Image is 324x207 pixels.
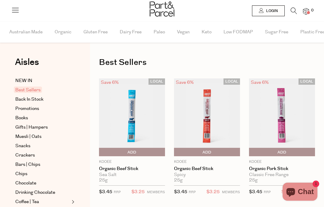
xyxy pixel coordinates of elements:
[15,114,28,122] span: Books
[249,178,258,183] span: 25g
[265,22,288,43] span: Sugar Free
[189,190,196,194] small: RRP
[15,77,70,84] a: NEW IN
[174,189,187,195] span: $3.45
[174,78,196,87] div: Save 6%
[15,180,70,187] a: Chocolate
[99,166,165,172] a: Organic Beef Stick
[174,178,183,183] span: 25g
[249,148,315,156] button: Add To Parcel
[70,198,74,205] button: Expand/Collapse Coffee | Tea
[223,78,240,85] span: LOCAL
[14,87,42,93] span: Best Sellers
[174,159,240,165] p: KOOEE
[15,152,35,159] span: Crackers
[223,22,253,43] span: Low FODMAP
[15,96,43,103] span: Back In Stock
[99,172,165,178] div: Sea Salt
[114,190,121,194] small: RRP
[120,22,142,43] span: Dairy Free
[15,124,48,131] span: Gifts | Hampers
[148,78,165,85] span: LOCAL
[249,78,271,87] div: Save 6%
[15,170,27,178] span: Chips
[15,96,70,103] a: Back In Stock
[99,78,165,157] img: Organic Beef Stick
[264,190,271,194] small: RRP
[206,188,220,196] span: $3.25
[252,5,285,16] a: Login
[99,78,121,87] div: Save 6%
[249,172,315,178] div: Classic Free Range
[131,188,145,196] span: $3.25
[15,170,70,178] a: Chips
[99,159,165,165] p: KOOEE
[99,56,315,69] h1: Best Sellers
[15,142,30,150] span: Snacks
[281,183,319,202] inbox-online-store-chat: Shopify online store chat
[174,78,240,157] img: Organic Beef Stick
[15,161,70,168] a: Bars | Chips
[99,148,165,156] button: Add To Parcel
[15,189,70,196] a: Drinking Chocolate
[265,8,278,14] span: Login
[15,124,70,131] a: Gifts | Hampers
[15,152,70,159] a: Crackers
[15,87,70,94] a: Best Sellers
[83,22,108,43] span: Gluten Free
[15,105,39,112] span: Promotions
[249,159,315,165] p: KOOEE
[55,22,71,43] span: Organic
[15,189,55,196] span: Drinking Chocolate
[249,189,262,195] span: $3.45
[15,161,40,168] span: Bars | Chips
[15,198,39,205] span: Coffee | Tea
[177,22,190,43] span: Vegan
[15,133,70,140] a: Muesli | Oats
[249,166,315,172] a: Organic Pork Stick
[99,189,112,195] span: $3.45
[147,190,165,194] small: MEMBERS
[9,22,43,43] span: Australian Made
[174,148,240,156] button: Add To Parcel
[15,198,70,205] a: Coffee | Tea
[15,77,32,84] span: NEW IN
[15,56,39,69] span: Aisles
[99,178,108,183] span: 25g
[174,172,240,178] div: Spicy
[202,22,211,43] span: Keto
[15,180,36,187] span: Chocolate
[15,133,41,140] span: Muesli | Oats
[222,190,240,194] small: MEMBERS
[15,105,70,112] a: Promotions
[150,2,174,17] img: Part&Parcel
[15,58,39,73] a: Aisles
[303,8,309,14] a: 0
[15,114,70,122] a: Books
[249,78,315,157] img: Organic Pork Stick
[154,22,165,43] span: Paleo
[298,78,315,85] span: LOCAL
[15,142,70,150] a: Snacks
[310,8,315,13] span: 0
[174,166,240,172] a: Organic Beef Stick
